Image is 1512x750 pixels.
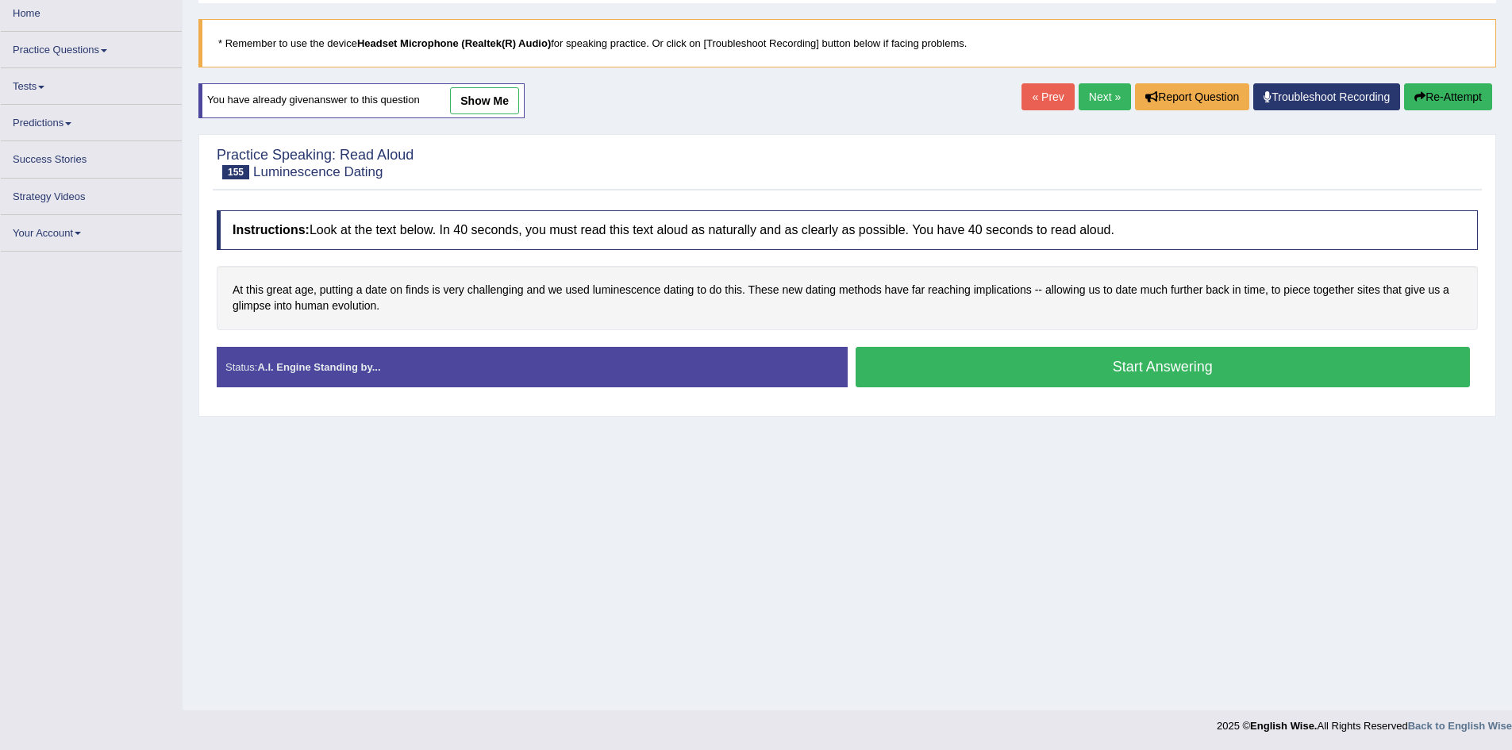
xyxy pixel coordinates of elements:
span: 155 [222,165,249,179]
div: 2025 © All Rights Reserved [1217,710,1512,733]
a: Tests [1,68,182,99]
blockquote: * Remember to use the device for speaking practice. Or click on [Troubleshoot Recording] button b... [198,19,1496,67]
a: Success Stories [1,141,182,172]
div: You have already given answer to this question [198,83,525,118]
small: Luminescence Dating [253,164,383,179]
button: Report Question [1135,83,1249,110]
a: Troubleshoot Recording [1253,83,1400,110]
a: « Prev [1021,83,1074,110]
a: Strategy Videos [1,179,182,210]
strong: A.I. Engine Standing by... [257,361,380,373]
a: Back to English Wise [1408,720,1512,732]
h2: Practice Speaking: Read Aloud [217,148,414,179]
a: Next » [1079,83,1131,110]
a: Practice Questions [1,32,182,63]
a: Predictions [1,105,182,136]
a: show me [450,87,519,114]
strong: English Wise. [1250,720,1317,732]
b: Headset Microphone (Realtek(R) Audio) [357,37,551,49]
div: At this great age, putting a date on finds is very challenging and we used luminescence dating to... [217,266,1478,330]
h4: Look at the text below. In 40 seconds, you must read this text aloud as naturally and as clearly ... [217,210,1478,250]
a: Your Account [1,215,182,246]
b: Instructions: [233,223,310,237]
button: Re-Attempt [1404,83,1492,110]
button: Start Answering [856,347,1471,387]
div: Status: [217,347,848,387]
